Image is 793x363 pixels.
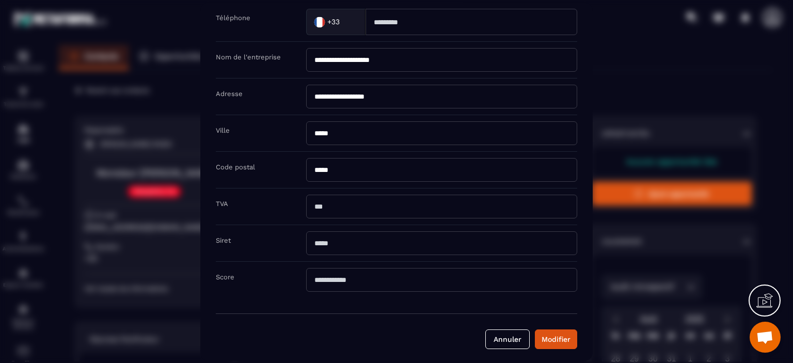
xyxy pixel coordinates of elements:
button: Annuler [485,329,530,349]
label: Adresse [216,89,243,97]
label: Nom de l'entreprise [216,53,281,60]
button: Modifier [535,329,577,349]
label: Téléphone [216,13,250,21]
div: Search for option [306,8,366,35]
label: Ville [216,126,230,134]
span: +33 [327,17,340,27]
label: Code postal [216,163,255,170]
input: Search for option [342,14,355,29]
label: TVA [216,199,228,207]
label: Siret [216,236,231,244]
img: Country Flag [309,11,330,32]
label: Score [216,273,234,280]
a: Ouvrir le chat [750,322,781,353]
